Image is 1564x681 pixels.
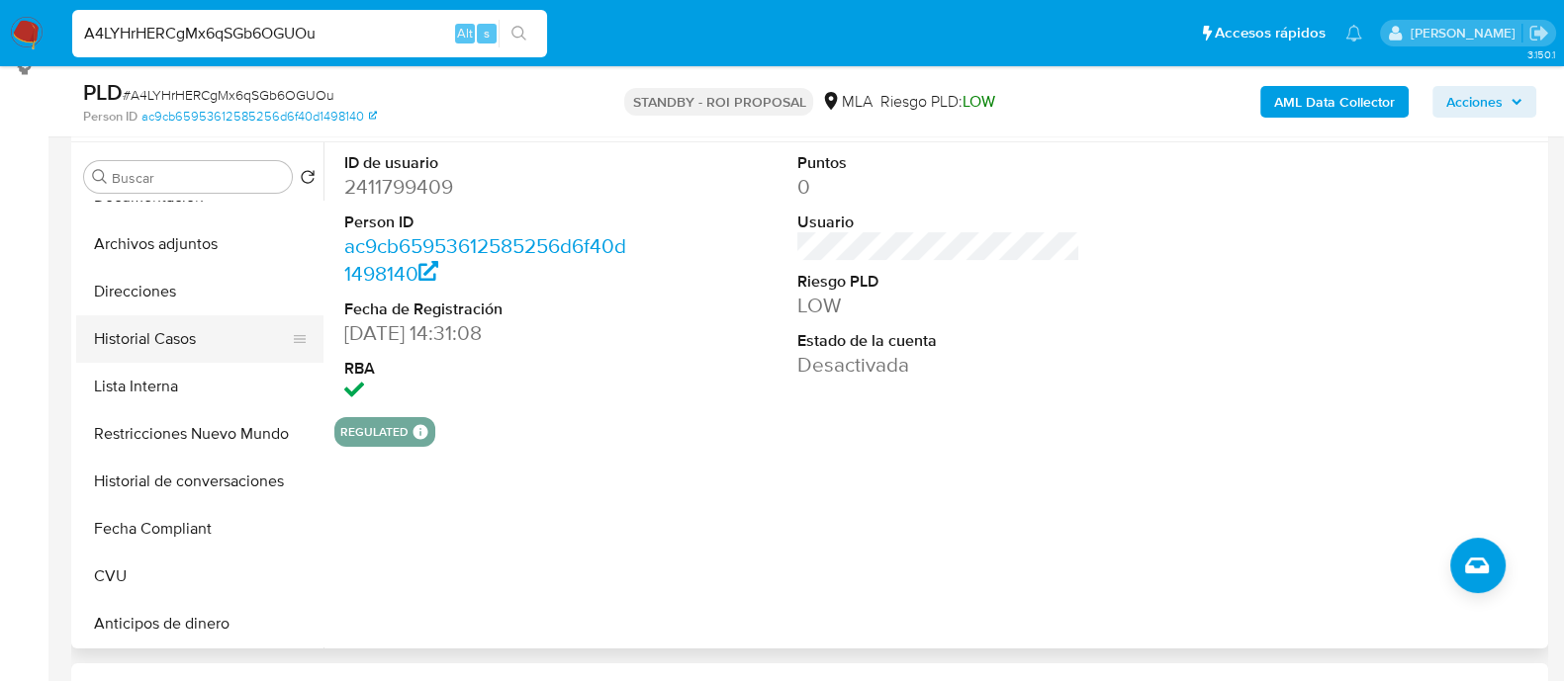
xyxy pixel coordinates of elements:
button: Restricciones Nuevo Mundo [76,410,323,458]
dt: RBA [344,358,627,380]
button: Acciones [1432,86,1536,118]
span: 3.150.1 [1526,46,1554,62]
span: Accesos rápidos [1215,23,1326,43]
button: Anticipos de dinero [76,600,323,647]
button: Volver al orden por defecto [300,169,316,191]
dt: Estado de la cuenta [797,330,1080,352]
dd: [DATE] 14:31:08 [344,319,627,347]
b: Person ID [83,108,138,126]
a: ac9cb65953612585256d6f40d1498140 [141,108,377,126]
dd: LOW [797,292,1080,319]
button: Lista Interna [76,363,323,410]
dt: Fecha de Registración [344,298,627,320]
div: MLA [821,91,872,113]
dd: 0 [797,173,1080,201]
p: leandro.caroprese@mercadolibre.com [1410,24,1521,43]
dd: Desactivada [797,351,1080,379]
button: Historial Casos [76,315,308,363]
p: STANDBY - ROI PROPOSAL [624,88,813,116]
dt: Usuario [797,212,1080,233]
dt: Puntos [797,152,1080,174]
a: Notificaciones [1345,25,1362,42]
button: Buscar [92,169,108,185]
input: Buscar [112,169,284,187]
b: AML Data Collector [1274,86,1395,118]
button: CVU [76,553,323,600]
button: search-icon [499,20,539,47]
span: Alt [457,24,473,43]
button: Fecha Compliant [76,505,323,553]
span: Riesgo PLD: [879,91,994,113]
dd: 2411799409 [344,173,627,201]
dt: Person ID [344,212,627,233]
span: LOW [962,90,994,113]
span: # A4LYHrHERCgMx6qSGb6OGUOu [123,85,334,105]
button: Direcciones [76,268,323,315]
button: Historial de conversaciones [76,458,323,505]
input: Buscar usuario o caso... [72,21,547,46]
button: Archivos adjuntos [76,220,323,268]
b: PLD [83,76,123,108]
button: regulated [340,428,409,436]
a: ac9cb65953612585256d6f40d1498140 [344,231,626,288]
button: AML Data Collector [1260,86,1409,118]
dt: Riesgo PLD [797,271,1080,293]
span: Acciones [1446,86,1503,118]
dt: ID de usuario [344,152,627,174]
a: Salir [1528,23,1549,43]
span: s [484,24,490,43]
